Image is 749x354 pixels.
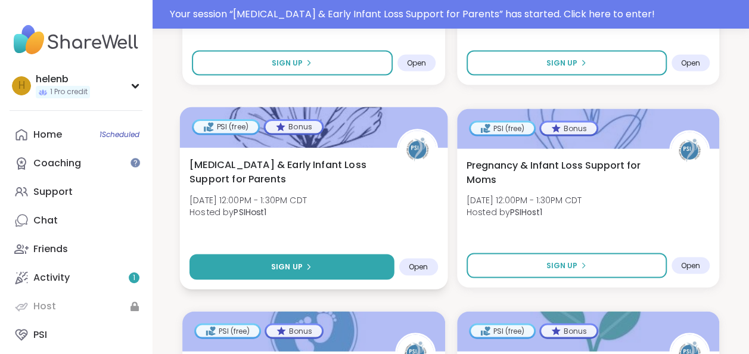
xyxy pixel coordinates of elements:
[265,120,322,132] div: Bonus
[33,128,62,141] div: Home
[409,262,428,271] span: Open
[398,131,436,168] img: PSIHost1
[130,158,140,167] iframe: Spotlight
[10,206,142,235] a: Chat
[234,206,266,218] b: PSIHost1
[133,273,135,283] span: 1
[541,325,596,337] div: Bonus
[271,261,303,272] span: Sign Up
[671,132,708,169] img: PSIHost1
[10,321,142,349] a: PSI
[189,206,307,218] span: Hosted by
[10,292,142,321] a: Host
[266,325,322,337] div: Bonus
[10,235,142,263] a: Friends
[33,185,73,198] div: Support
[546,57,577,68] span: Sign Up
[170,7,742,21] div: Your session “ [MEDICAL_DATA] & Early Infant Loss Support for Parents ” has started. Click here t...
[33,328,47,341] div: PSI
[467,253,667,278] button: Sign Up
[189,157,383,186] span: [MEDICAL_DATA] & Early Infant Loss Support for Parents
[541,122,596,134] div: Bonus
[10,178,142,206] a: Support
[10,149,142,178] a: Coaching
[272,57,303,68] span: Sign Up
[510,206,542,218] b: PSIHost1
[33,271,70,284] div: Activity
[33,157,81,170] div: Coaching
[33,243,68,256] div: Friends
[194,120,258,132] div: PSI (free)
[546,260,577,271] span: Sign Up
[196,325,259,337] div: PSI (free)
[50,87,88,97] span: 1 Pro credit
[407,58,426,67] span: Open
[471,325,534,337] div: PSI (free)
[33,300,56,313] div: Host
[10,263,142,292] a: Activity1
[100,130,139,139] span: 1 Scheduled
[471,122,534,134] div: PSI (free)
[189,254,394,280] button: Sign Up
[467,50,667,75] button: Sign Up
[36,73,90,86] div: helenb
[10,120,142,149] a: Home1Scheduled
[18,78,25,94] span: h
[33,214,58,227] div: Chat
[681,58,700,67] span: Open
[192,50,393,75] button: Sign Up
[467,206,582,218] span: Hosted by
[10,19,142,61] img: ShareWell Nav Logo
[467,194,582,206] span: [DATE] 12:00PM - 1:30PM CDT
[681,260,700,270] span: Open
[467,158,657,187] span: Pregnancy & Infant Loss Support for Moms
[189,194,307,206] span: [DATE] 12:00PM - 1:30PM CDT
